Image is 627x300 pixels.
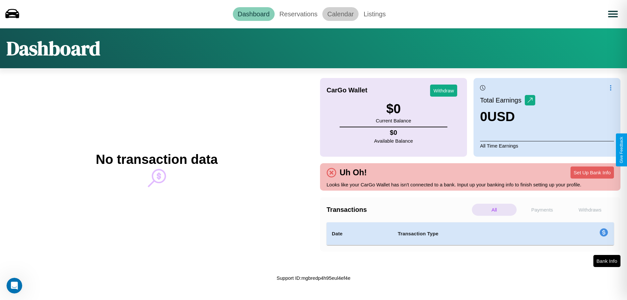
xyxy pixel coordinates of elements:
h4: Transaction Type [398,230,546,238]
h4: CarGo Wallet [327,87,367,94]
p: Total Earnings [480,94,525,106]
p: All [472,204,517,216]
h3: $ 0 [376,102,411,116]
a: Listings [359,7,391,21]
button: Set Up Bank Info [571,166,614,179]
h2: No transaction data [96,152,217,167]
h4: $ 0 [374,129,413,136]
h4: Date [332,230,387,238]
p: Current Balance [376,116,411,125]
table: simple table [327,222,614,245]
h1: Dashboard [7,35,100,62]
button: Bank Info [593,255,620,267]
h4: Uh Oh! [336,168,370,177]
iframe: Intercom live chat [7,278,22,293]
a: Calendar [322,7,359,21]
button: Open menu [604,5,622,23]
p: Support ID: mgbredp4h95eul4ef4e [277,274,350,282]
p: All Time Earnings [480,141,614,150]
p: Available Balance [374,136,413,145]
p: Withdraws [568,204,612,216]
div: Give Feedback [619,137,624,163]
p: Payments [520,204,565,216]
button: Withdraw [430,85,457,97]
a: Dashboard [233,7,275,21]
p: Looks like your CarGo Wallet has isn't connected to a bank. Input up your banking info to finish ... [327,180,614,189]
h3: 0 USD [480,109,535,124]
a: Reservations [275,7,323,21]
h4: Transactions [327,206,470,213]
